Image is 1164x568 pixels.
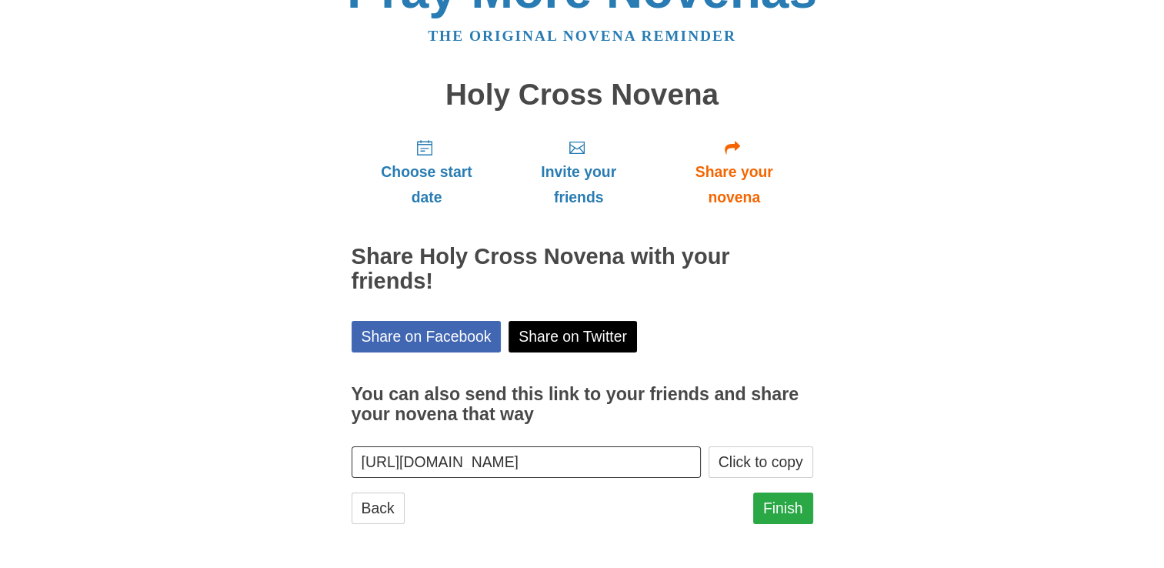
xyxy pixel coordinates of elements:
[352,321,502,352] a: Share on Facebook
[655,126,813,218] a: Share your novena
[352,493,405,524] a: Back
[352,245,813,294] h2: Share Holy Cross Novena with your friends!
[517,159,639,210] span: Invite your friends
[352,79,813,112] h1: Holy Cross Novena
[367,159,487,210] span: Choose start date
[753,493,813,524] a: Finish
[502,126,655,218] a: Invite your friends
[509,321,637,352] a: Share on Twitter
[352,126,502,218] a: Choose start date
[709,446,813,478] button: Click to copy
[671,159,798,210] span: Share your novena
[428,28,736,44] a: The original novena reminder
[352,385,813,424] h3: You can also send this link to your friends and share your novena that way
